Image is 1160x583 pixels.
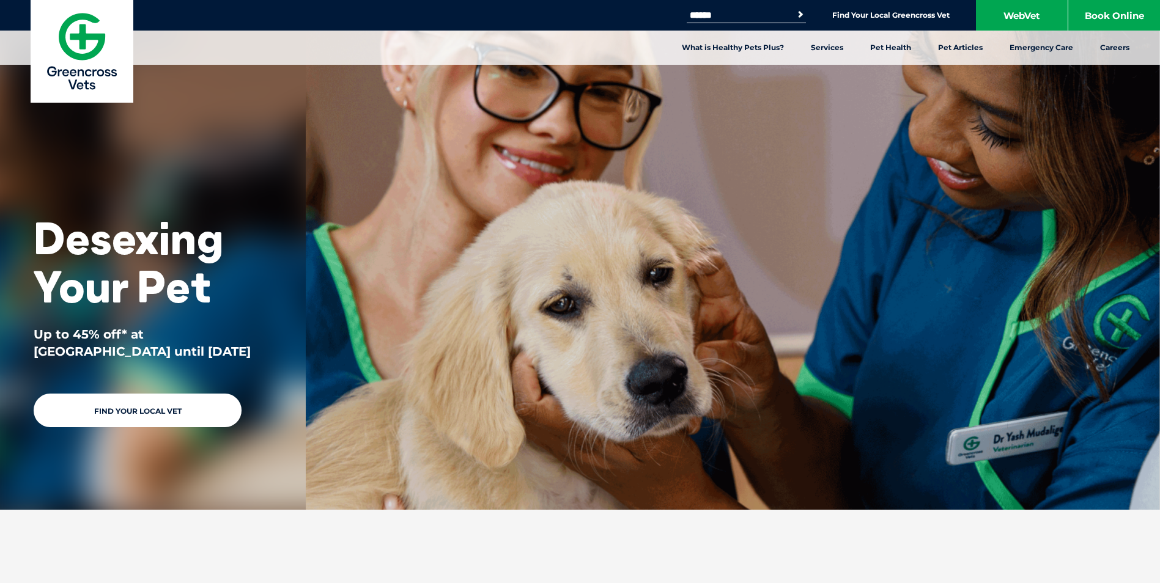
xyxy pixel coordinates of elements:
button: Search [794,9,807,21]
a: Pet Articles [925,31,996,65]
a: Find Your Local Vet [34,394,242,427]
a: What is Healthy Pets Plus? [668,31,797,65]
a: Emergency Care [996,31,1087,65]
a: Careers [1087,31,1143,65]
a: Find Your Local Greencross Vet [832,10,950,20]
h1: Desexing Your Pet [34,214,272,310]
a: Pet Health [857,31,925,65]
p: Up to 45% off* at [GEOGRAPHIC_DATA] until [DATE] [34,326,272,360]
a: Services [797,31,857,65]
